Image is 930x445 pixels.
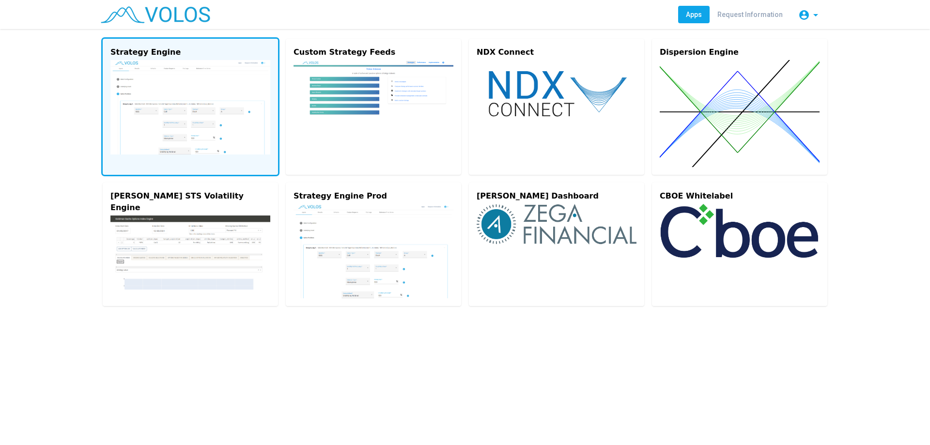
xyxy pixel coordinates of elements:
div: [PERSON_NAME] STS Volatility Engine [110,190,270,214]
mat-icon: account_circle [798,9,810,21]
mat-icon: arrow_drop_down [810,9,821,21]
div: NDX Connect [477,46,636,58]
a: Request Information [710,6,790,23]
div: [PERSON_NAME] Dashboard [477,190,636,202]
div: Strategy Engine [110,46,270,58]
a: Apps [678,6,710,23]
img: zega-logo.png [477,204,636,245]
span: Request Information [717,11,783,18]
div: CBOE Whitelabel [660,190,820,202]
img: gs-engine.png [110,215,270,290]
div: Dispersion Engine [660,46,820,58]
img: ndx-connect.svg [477,60,636,126]
div: Custom Strategy Feeds [294,46,453,58]
img: strategy-engine.png [110,60,270,154]
img: custom.png [294,60,453,136]
div: Strategy Engine Prod [294,190,453,202]
img: dispersion.svg [660,60,820,167]
span: Apps [686,11,702,18]
img: cboe-logo.png [660,204,820,258]
img: strategy-engine.png [294,204,453,298]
